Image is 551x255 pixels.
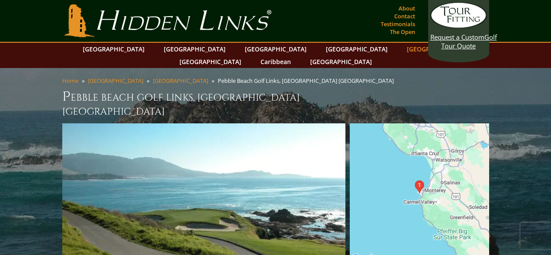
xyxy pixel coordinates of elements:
a: [GEOGRAPHIC_DATA] [88,77,143,85]
a: About [396,2,417,14]
a: Home [62,77,78,85]
a: [GEOGRAPHIC_DATA] [175,55,246,68]
a: [GEOGRAPHIC_DATA] [159,43,230,55]
a: [GEOGRAPHIC_DATA] [240,43,311,55]
a: [GEOGRAPHIC_DATA] [321,43,392,55]
a: Contact [392,10,417,22]
a: [GEOGRAPHIC_DATA] [78,43,149,55]
a: [GEOGRAPHIC_DATA] [153,77,208,85]
a: Testimonials [379,18,417,30]
a: Caribbean [256,55,295,68]
span: Request a Custom [430,33,484,41]
li: Pebble Beach Golf Links, [GEOGRAPHIC_DATA] [GEOGRAPHIC_DATA] [218,77,397,85]
a: Request a CustomGolf Tour Quote [430,2,487,50]
a: [GEOGRAPHIC_DATA] [306,55,376,68]
a: [GEOGRAPHIC_DATA] [402,43,473,55]
h1: Pebble Beach Golf Links, [GEOGRAPHIC_DATA] [GEOGRAPHIC_DATA] [62,88,489,118]
a: The Open [388,26,417,38]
